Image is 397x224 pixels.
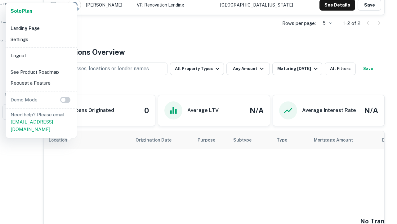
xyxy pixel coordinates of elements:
[11,119,53,132] a: [EMAIL_ADDRESS][DOMAIN_NAME]
[11,7,32,15] a: SoloPlan
[8,96,40,104] p: Demo Mode
[8,23,74,34] li: Landing Page
[11,111,72,133] p: Need help? Please email
[8,77,74,89] li: Request a Feature
[8,67,74,78] li: See Product Roadmap
[8,34,74,45] li: Settings
[366,154,397,184] iframe: Chat Widget
[11,8,32,14] strong: Solo Plan
[8,50,74,61] li: Logout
